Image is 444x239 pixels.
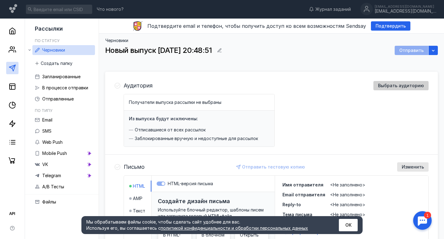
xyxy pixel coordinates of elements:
span: Черновики [42,47,65,53]
span: Email отправителя [282,192,325,197]
span: <Не заполнено> [330,192,365,197]
a: A/B Тесты [32,182,95,192]
h3: Создайте дизайн письма [158,198,230,204]
a: Черновики [105,38,128,43]
span: Подтвердите email и телефон, чтобы получить доступ ко всем возможностям Sendsay [147,23,366,29]
span: Имя отправителя [282,182,323,187]
span: Используйте блочный редактор, шаблоны писем или загрузите готовый HTML-файл [158,207,264,219]
span: Что нового? [97,7,124,11]
a: Mobile Push [32,148,95,158]
h5: По типу [35,108,52,113]
a: Что нового? [94,7,127,11]
div: [EMAIL_ADDRESS][DOMAIN_NAME] [375,5,436,8]
span: AMP [133,195,142,202]
span: Создать папку [41,61,72,66]
span: Выбрать аудиторию [378,83,424,88]
span: Запланированные [42,74,80,79]
div: 1 [14,4,21,11]
span: Заблокированные вручную и недоступные для рассылок [135,135,258,142]
a: Email [32,115,95,125]
span: Web Push [42,139,63,145]
button: Создать папку [32,59,76,68]
h4: Письмо [124,164,145,170]
a: Telegram [32,171,95,181]
a: Отправленные [32,94,95,104]
a: Файлы [32,197,95,207]
a: Журнал заданий [306,6,354,12]
span: A/B Тесты [42,184,64,189]
button: Подтвердить [371,21,410,31]
a: Запланированные [32,72,95,82]
a: политикой конфиденциальности и обработки персональных данных [161,225,308,231]
span: SMS [42,128,51,134]
input: Введите email или CSID [26,5,92,14]
span: VK [42,162,48,167]
a: VK [32,160,95,169]
a: Черновики [32,45,95,55]
span: Telegram [42,173,61,178]
span: Reply-to [282,202,301,207]
span: Получатели выпуска рассылки не выбраны [129,100,221,105]
span: Новый выпуск [DATE] 20:48:51 [105,46,212,55]
span: <Не заполнено> [330,202,365,207]
span: Mobile Push [42,151,67,156]
a: Web Push [32,137,95,147]
button: ОК [339,219,358,231]
h5: По статусу [35,38,60,43]
span: <Не заполнено> [330,182,365,187]
span: HTML-версия письма [168,181,213,186]
span: Отписавшиеся от всех рассылок [135,127,206,133]
div: [EMAIL_ADDRESS][DOMAIN_NAME] [375,9,436,14]
span: Файлы [42,199,56,204]
span: Email [42,117,52,122]
button: Выбрать аудиторию [373,81,429,90]
span: Отправленные [42,96,74,101]
span: Изменить [402,164,424,170]
h4: Из выпуска будут исключены: [129,116,198,121]
a: SMS [32,126,95,136]
span: Рассылки [35,25,63,32]
h4: Аудитория [124,83,153,89]
span: Журнал заданий [315,6,351,12]
button: Изменить [397,162,429,172]
span: HTML [133,183,145,189]
span: Текст [133,208,145,214]
div: Мы обрабатываем файлы cookie, чтобы сделать сайт удобнее для вас. Используя его, вы соглашаетесь c [86,219,324,231]
span: Тема письма [282,212,312,217]
span: Подтвердить [376,23,406,29]
span: <Не заполнено> [330,212,365,217]
span: В процессе отправки [42,85,88,90]
a: В процессе отправки [32,83,95,93]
